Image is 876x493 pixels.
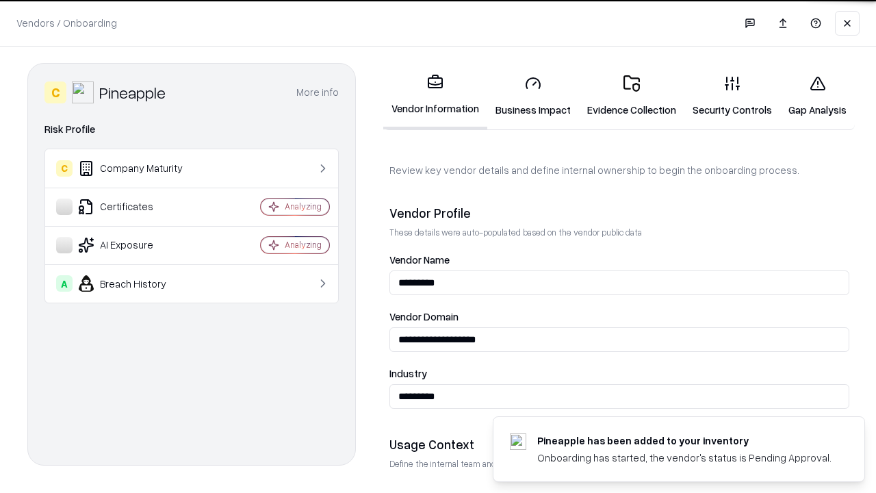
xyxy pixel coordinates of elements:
p: These details were auto-populated based on the vendor public data [389,227,849,238]
img: Pineapple [72,81,94,103]
div: Pineapple [99,81,166,103]
div: Analyzing [285,239,322,251]
button: More info [296,80,339,105]
a: Gap Analysis [780,64,855,128]
div: Risk Profile [44,121,339,138]
div: Analyzing [285,201,322,212]
p: Vendors / Onboarding [16,16,117,30]
div: C [56,160,73,177]
div: Breach History [56,275,220,292]
div: Onboarding has started, the vendor's status is Pending Approval. [537,451,832,465]
p: Define the internal team and reason for using this vendor. This helps assess business relevance a... [389,458,849,470]
a: Security Controls [684,64,780,128]
div: Pineapple has been added to your inventory [537,433,832,448]
label: Vendor Name [389,255,849,265]
label: Vendor Domain [389,312,849,322]
div: Vendor Profile [389,205,849,221]
div: Usage Context [389,436,849,453]
div: AI Exposure [56,237,220,253]
a: Evidence Collection [579,64,684,128]
div: Company Maturity [56,160,220,177]
div: A [56,275,73,292]
div: C [44,81,66,103]
a: Business Impact [487,64,579,128]
label: Industry [389,368,849,379]
a: Vendor Information [383,63,487,129]
p: Review key vendor details and define internal ownership to begin the onboarding process. [389,163,849,177]
img: pineappleenergy.com [510,433,526,450]
div: Certificates [56,199,220,215]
